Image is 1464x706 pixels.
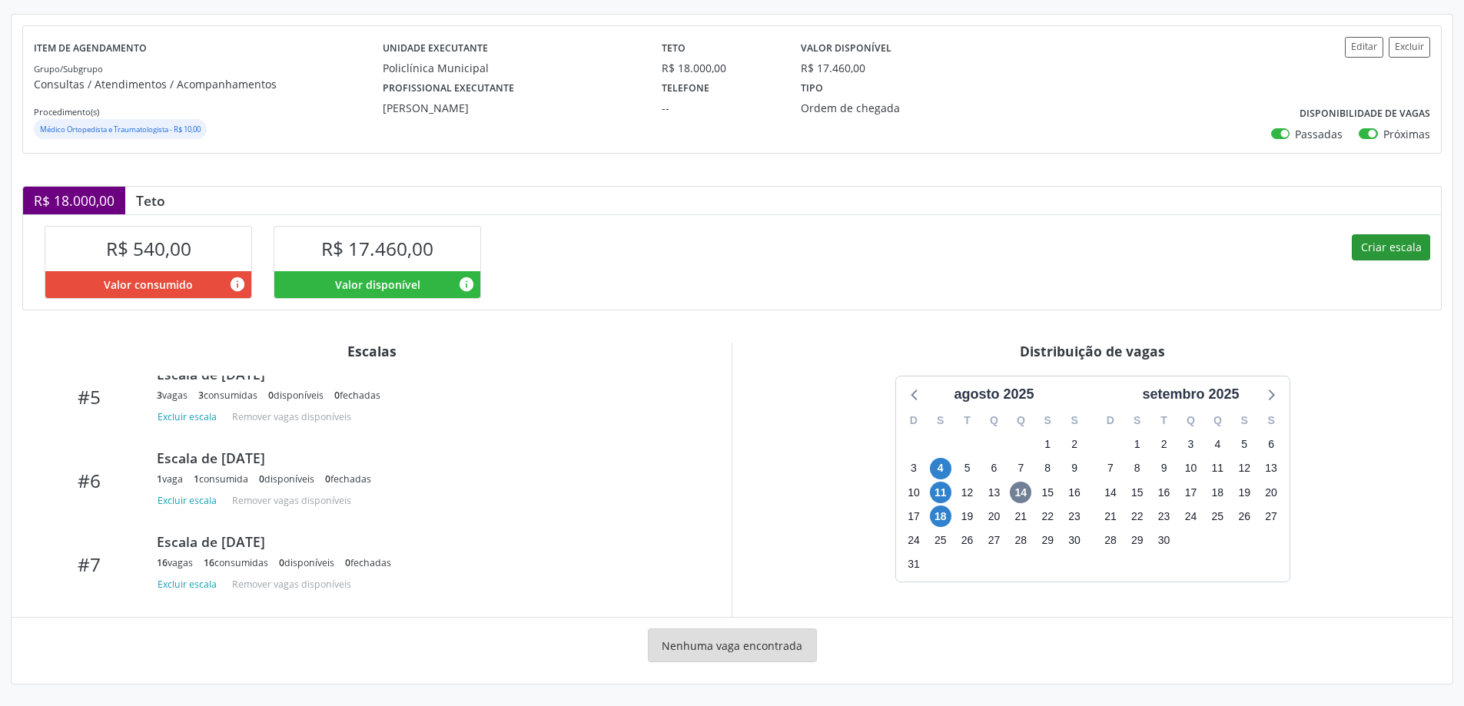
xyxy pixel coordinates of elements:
[157,556,193,569] div: vagas
[1008,409,1034,433] div: Q
[983,482,1004,503] span: quarta-feira, 13 de agosto de 2025
[198,389,257,402] div: consumidas
[1204,409,1231,433] div: Q
[927,409,954,433] div: S
[1260,482,1282,503] span: sábado, 20 de setembro de 2025
[1231,409,1258,433] div: S
[194,472,248,486] div: consumida
[1233,434,1255,456] span: sexta-feira, 5 de setembro de 2025
[198,389,204,402] span: 3
[1154,458,1175,479] span: terça-feira, 9 de setembro de 2025
[1207,434,1228,456] span: quinta-feira, 4 de setembro de 2025
[930,458,951,479] span: segunda-feira, 4 de agosto de 2025
[23,187,125,214] div: R$ 18.000,00
[33,553,146,575] div: #7
[1127,505,1148,527] span: segunda-feira, 22 de setembro de 2025
[954,409,981,433] div: T
[157,407,223,428] button: Excluir escala
[930,505,951,527] span: segunda-feira, 18 de agosto de 2025
[1345,37,1383,58] button: Editar
[157,533,699,550] div: Escala de [DATE]
[1010,482,1031,503] span: quinta-feira, 14 de agosto de 2025
[743,343,1442,360] div: Distribuição de vagas
[1260,505,1282,527] span: sábado, 27 de setembro de 2025
[801,100,988,116] div: Ordem de chegada
[458,276,475,293] i: Valor disponível para agendamentos feitos para este serviço
[1260,434,1282,456] span: sábado, 6 de setembro de 2025
[204,556,214,569] span: 16
[1064,482,1085,503] span: sábado, 16 de agosto de 2025
[33,386,146,408] div: #5
[104,277,193,293] span: Valor consumido
[957,529,978,551] span: terça-feira, 26 de agosto de 2025
[157,491,223,512] button: Excluir escala
[662,37,686,61] label: Teto
[34,37,147,61] label: Item de agendamento
[157,556,168,569] span: 16
[157,389,188,402] div: vagas
[157,366,699,383] div: Escala de [DATE]
[383,60,640,76] div: Policlínica Municipal
[957,505,978,527] span: terça-feira, 19 de agosto de 2025
[901,409,928,433] div: D
[648,628,817,662] div: Nenhuma vaga encontrada
[662,76,709,100] label: Telefone
[1037,482,1058,503] span: sexta-feira, 15 de agosto de 2025
[1064,434,1085,456] span: sábado, 2 de agosto de 2025
[903,554,925,575] span: domingo, 31 de agosto de 2025
[1258,409,1285,433] div: S
[1010,529,1031,551] span: quinta-feira, 28 de agosto de 2025
[383,37,488,61] label: Unidade executante
[1100,482,1121,503] span: domingo, 14 de setembro de 2025
[1127,434,1148,456] span: segunda-feira, 1 de setembro de 2025
[325,472,371,486] div: fechadas
[1180,505,1201,527] span: quarta-feira, 24 de setembro de 2025
[983,505,1004,527] span: quarta-feira, 20 de agosto de 2025
[801,60,865,76] div: R$ 17.460,00
[279,556,284,569] span: 0
[259,472,314,486] div: disponíveis
[1037,529,1058,551] span: sexta-feira, 29 de agosto de 2025
[34,76,383,92] p: Consultas / Atendimentos / Acompanhamentos
[983,458,1004,479] span: quarta-feira, 6 de agosto de 2025
[1127,529,1148,551] span: segunda-feira, 29 de setembro de 2025
[259,472,264,486] span: 0
[157,389,162,402] span: 3
[930,482,951,503] span: segunda-feira, 11 de agosto de 2025
[903,482,925,503] span: domingo, 10 de agosto de 2025
[1300,102,1430,126] label: Disponibilidade de vagas
[1127,458,1148,479] span: segunda-feira, 8 de setembro de 2025
[22,343,721,360] div: Escalas
[662,100,779,116] div: --
[1260,458,1282,479] span: sábado, 13 de setembro de 2025
[204,556,268,569] div: consumidas
[1037,434,1058,456] span: sexta-feira, 1 de agosto de 2025
[1233,482,1255,503] span: sexta-feira, 19 de setembro de 2025
[957,482,978,503] span: terça-feira, 12 de agosto de 2025
[1064,505,1085,527] span: sábado, 23 de agosto de 2025
[125,192,176,209] div: Teto
[1034,409,1061,433] div: S
[903,529,925,551] span: domingo, 24 de agosto de 2025
[279,556,334,569] div: disponíveis
[903,505,925,527] span: domingo, 17 de agosto de 2025
[801,76,823,100] label: Tipo
[1180,458,1201,479] span: quarta-feira, 10 de setembro de 2025
[1136,384,1245,405] div: setembro 2025
[34,63,103,75] small: Grupo/Subgrupo
[948,384,1040,405] div: agosto 2025
[1389,37,1430,58] button: Excluir
[1154,482,1175,503] span: terça-feira, 16 de setembro de 2025
[157,449,699,466] div: Escala de [DATE]
[930,529,951,551] span: segunda-feira, 25 de agosto de 2025
[1124,409,1150,433] div: S
[1207,482,1228,503] span: quinta-feira, 18 de setembro de 2025
[345,556,391,569] div: fechadas
[229,276,246,293] i: Valor consumido por agendamentos feitos para este serviço
[1154,434,1175,456] span: terça-feira, 2 de setembro de 2025
[325,472,330,486] span: 0
[268,389,274,402] span: 0
[981,409,1008,433] div: Q
[1010,458,1031,479] span: quinta-feira, 7 de agosto de 2025
[33,469,146,492] div: #6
